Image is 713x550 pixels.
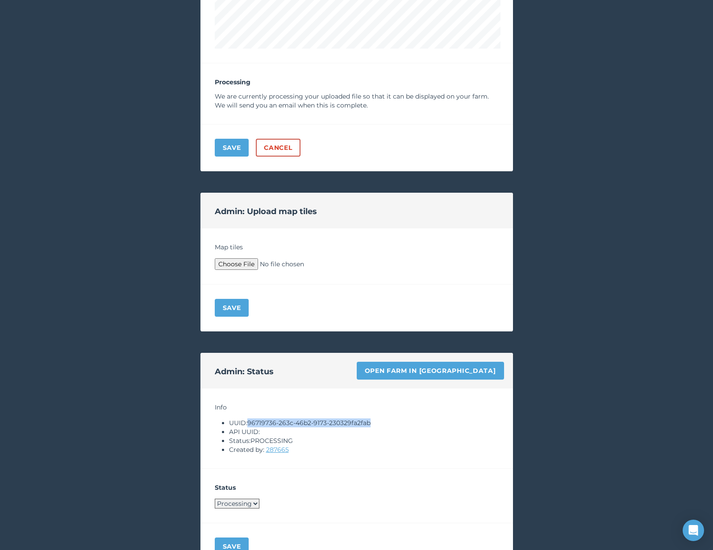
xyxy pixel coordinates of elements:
li: API UUID: [229,427,499,436]
a: Cancel [256,139,300,157]
h4: Map tiles [215,243,499,252]
a: 287665 [266,446,289,454]
h4: Info [215,403,499,412]
button: Save [215,139,249,157]
div: Open Intercom Messenger [683,520,704,541]
a: Open farm in [GEOGRAPHIC_DATA] [357,362,504,380]
p: We are currently processing your uploaded file so that it can be displayed on your farm. We will ... [215,92,499,110]
li: UUID: 96719736-263c-46b2-9173-230329fa2fab [229,418,499,427]
button: Save [215,299,249,317]
li: Status: PROCESSING [229,436,499,445]
h4: Status [215,483,499,492]
h2: Admin: Status [215,365,274,378]
p: Processing [215,78,499,87]
h2: Admin: Upload map tiles [215,205,317,218]
li: Created by: [229,445,499,454]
